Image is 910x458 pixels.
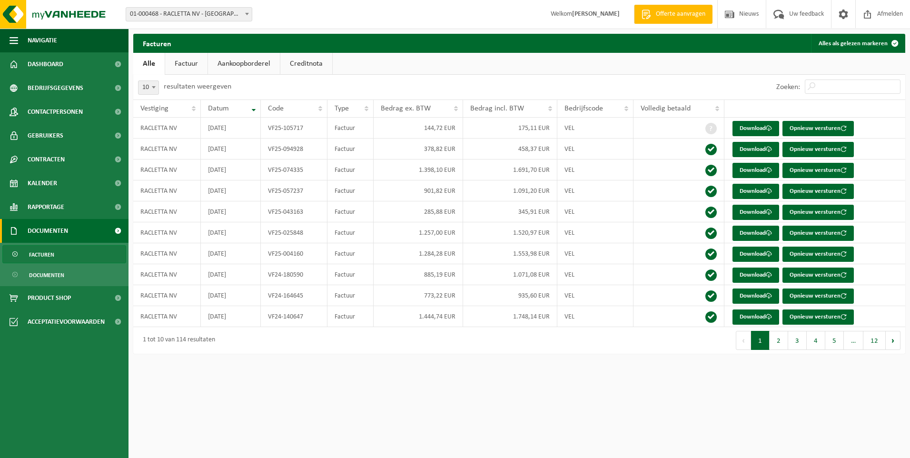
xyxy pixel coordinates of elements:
[133,201,201,222] td: RACLETTA NV
[557,243,633,264] td: VEL
[374,139,463,159] td: 378,82 EUR
[261,264,327,285] td: VF24-180590
[201,222,261,243] td: [DATE]
[732,163,779,178] a: Download
[327,159,374,180] td: Factuur
[261,118,327,139] td: VF25-105717
[133,53,165,75] a: Alle
[261,285,327,306] td: VF24-164645
[261,139,327,159] td: VF25-094928
[133,159,201,180] td: RACLETTA NV
[782,142,854,157] button: Opnieuw versturen
[327,180,374,201] td: Factuur
[751,331,770,350] button: 1
[374,118,463,139] td: 144,72 EUR
[732,142,779,157] a: Download
[736,331,751,350] button: Previous
[133,285,201,306] td: RACLETTA NV
[327,201,374,222] td: Factuur
[29,266,64,284] span: Documenten
[126,7,252,21] span: 01-000468 - RACLETTA NV - ROESELARE
[732,121,779,136] a: Download
[374,222,463,243] td: 1.257,00 EUR
[732,289,779,304] a: Download
[782,268,854,283] button: Opnieuw versturen
[557,201,633,222] td: VEL
[327,118,374,139] td: Factuur
[463,201,557,222] td: 345,91 EUR
[374,264,463,285] td: 885,19 EUR
[572,10,620,18] strong: [PERSON_NAME]
[557,118,633,139] td: VEL
[201,201,261,222] td: [DATE]
[335,105,349,112] span: Type
[788,331,807,350] button: 3
[201,306,261,327] td: [DATE]
[782,226,854,241] button: Opnieuw versturen
[201,285,261,306] td: [DATE]
[2,266,126,284] a: Documenten
[463,264,557,285] td: 1.071,08 EUR
[381,105,431,112] span: Bedrag ex. BTW
[208,105,229,112] span: Datum
[653,10,708,19] span: Offerte aanvragen
[770,331,788,350] button: 2
[126,8,252,21] span: 01-000468 - RACLETTA NV - ROESELARE
[201,180,261,201] td: [DATE]
[261,222,327,243] td: VF25-025848
[641,105,691,112] span: Volledig betaald
[844,331,863,350] span: …
[208,53,280,75] a: Aankoopborderel
[133,243,201,264] td: RACLETTA NV
[782,184,854,199] button: Opnieuw versturen
[133,222,201,243] td: RACLETTA NV
[261,180,327,201] td: VF25-057237
[732,247,779,262] a: Download
[327,243,374,264] td: Factuur
[29,246,54,264] span: Facturen
[327,222,374,243] td: Factuur
[782,205,854,220] button: Opnieuw versturen
[28,195,64,219] span: Rapportage
[557,285,633,306] td: VEL
[133,139,201,159] td: RACLETTA NV
[140,105,168,112] span: Vestiging
[28,100,83,124] span: Contactpersonen
[201,243,261,264] td: [DATE]
[28,76,83,100] span: Bedrijfsgegevens
[28,286,71,310] span: Product Shop
[463,306,557,327] td: 1.748,14 EUR
[261,306,327,327] td: VF24-140647
[463,243,557,264] td: 1.553,98 EUR
[280,53,332,75] a: Creditnota
[28,148,65,171] span: Contracten
[133,306,201,327] td: RACLETTA NV
[634,5,712,24] a: Offerte aanvragen
[28,171,57,195] span: Kalender
[201,264,261,285] td: [DATE]
[463,159,557,180] td: 1.691,70 EUR
[732,226,779,241] a: Download
[327,264,374,285] td: Factuur
[28,52,63,76] span: Dashboard
[825,331,844,350] button: 5
[557,180,633,201] td: VEL
[886,331,900,350] button: Next
[261,201,327,222] td: VF25-043163
[463,222,557,243] td: 1.520,97 EUR
[133,34,181,52] h2: Facturen
[133,118,201,139] td: RACLETTA NV
[201,139,261,159] td: [DATE]
[133,180,201,201] td: RACLETTA NV
[28,29,57,52] span: Navigatie
[374,306,463,327] td: 1.444,74 EUR
[28,219,68,243] span: Documenten
[327,285,374,306] td: Factuur
[28,124,63,148] span: Gebruikers
[327,306,374,327] td: Factuur
[807,331,825,350] button: 4
[374,159,463,180] td: 1.398,10 EUR
[557,306,633,327] td: VEL
[201,118,261,139] td: [DATE]
[782,247,854,262] button: Opnieuw versturen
